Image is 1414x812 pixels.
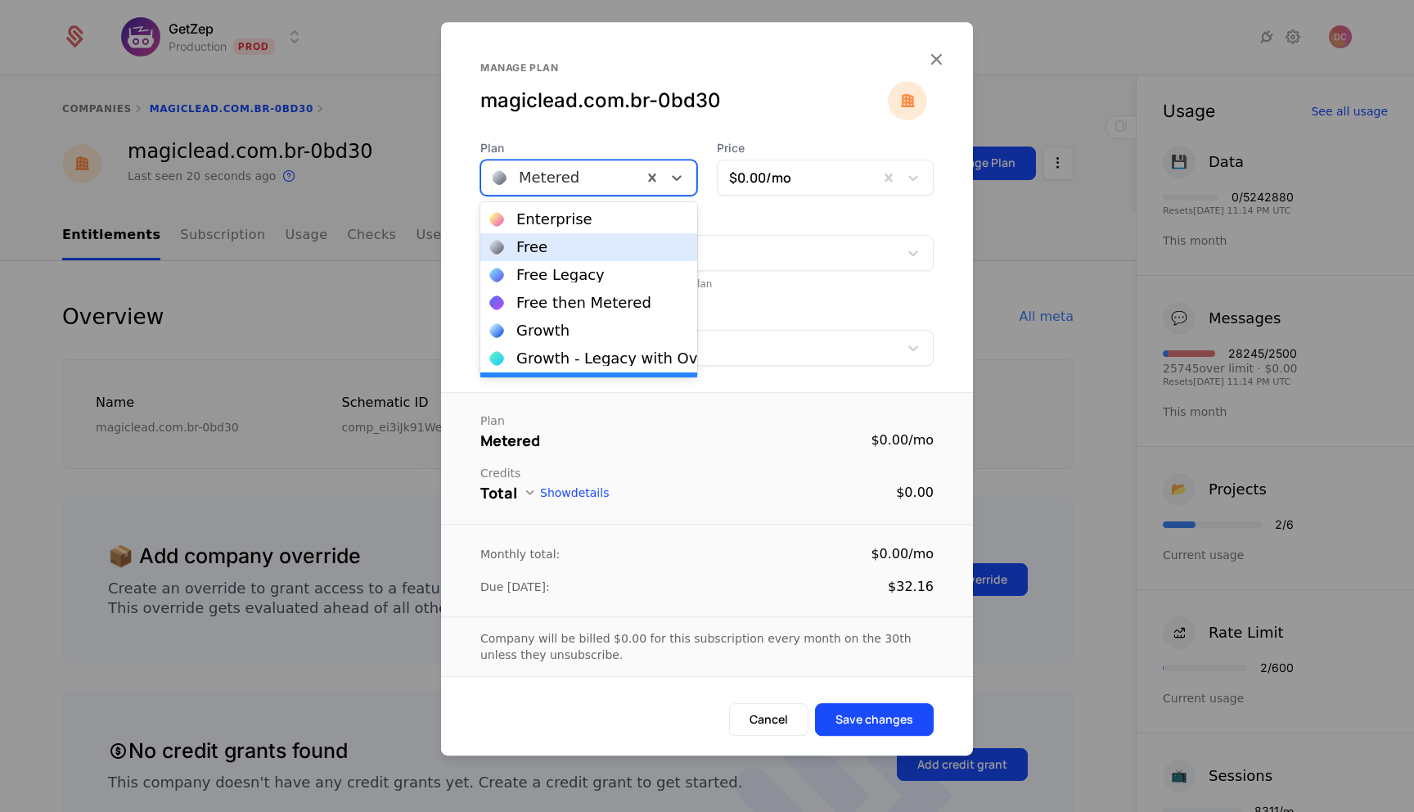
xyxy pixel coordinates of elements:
span: Add Ons [480,215,934,232]
div: Free [516,240,547,255]
div: magiclead.com.br-0bd30 [480,88,888,114]
button: Showdetails [524,486,609,499]
div: Company will be billed $0.00 for this subscription every month on the 30th unless they unsubscribe. [480,630,934,663]
span: Price [717,140,934,156]
span: Plan [480,140,697,156]
img: magiclead.com.br-0bd30 [888,81,927,120]
div: Growth [516,323,570,338]
div: Free Legacy [516,268,605,282]
div: Add Ons must have same billing period as plan [480,277,934,291]
div: Enterprise [516,212,592,227]
div: $0.00 [896,483,934,503]
div: Total [480,481,517,504]
button: Save changes [815,703,934,736]
span: Discount [480,310,934,327]
div: Manage plan [480,61,888,74]
div: Credits [480,465,934,481]
div: $32.16 [888,577,934,597]
div: Growth - Legacy with Overages [516,351,727,366]
div: Monthly total: [480,546,560,562]
div: Plan [480,413,934,429]
div: Metered [480,429,540,452]
div: $0.00 / mo [871,431,934,450]
button: Cancel [729,703,808,736]
div: Due [DATE]: [480,579,550,595]
div: $0.00 / mo [871,544,934,564]
div: Free then Metered [516,295,651,310]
